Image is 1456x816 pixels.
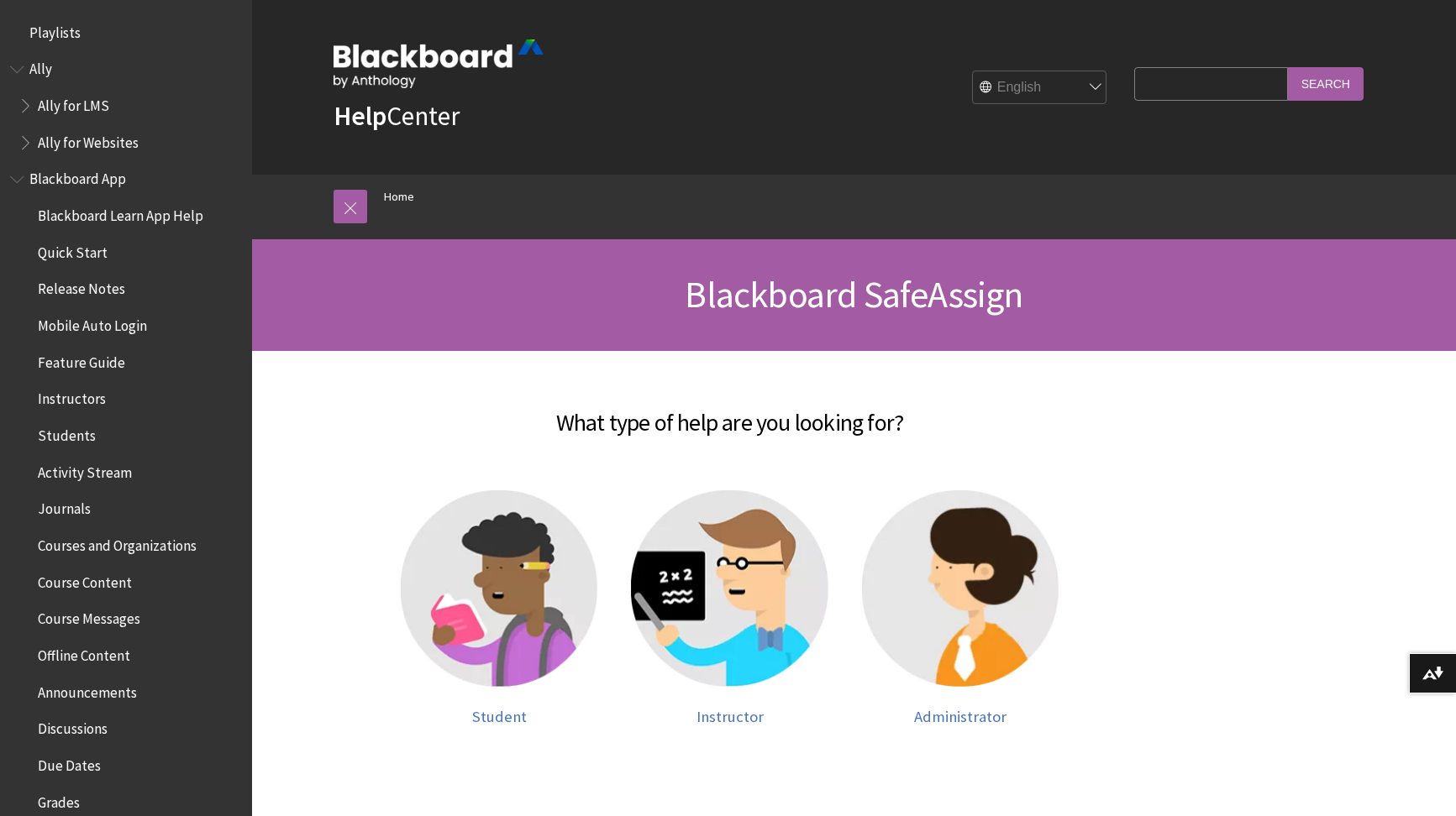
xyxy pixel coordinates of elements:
[862,490,1059,725] a: Administrator help Administrator
[38,421,96,444] span: Students
[29,55,52,78] span: Ally
[685,271,1022,317] span: Blackboard SafeAssign
[401,490,597,725] a: Student help Student
[38,568,132,591] span: Course Content
[38,311,147,334] span: Mobile Auto Login
[38,458,132,481] span: Activity Stream
[38,495,91,518] span: Journals
[334,39,544,88] img: Blackboard by Anthology
[631,490,828,687] img: Instructor help
[696,707,764,726] span: Instructor
[38,128,139,151] span: Ally for Websites
[631,490,828,725] a: Instructor help Instructor
[38,605,140,628] span: Course Messages
[862,490,1059,687] img: Administrator help
[38,641,130,664] span: Offline Content
[38,275,125,298] span: Release Notes
[1288,67,1364,100] input: Search
[401,490,597,687] img: Student help
[38,531,197,554] span: Courses and Organizations
[384,186,414,207] a: Home
[38,385,106,408] span: Instructors
[38,788,80,811] span: Grades
[10,55,242,157] nav: Book outline for Anthology Ally Help
[38,751,101,774] span: Due Dates
[29,165,126,188] span: Blackboard App
[38,348,125,371] span: Feature Guide
[472,707,527,726] span: Student
[269,384,1191,440] h2: What type of help are you looking for?
[334,99,460,133] a: HelpCenter
[38,678,137,701] span: Announcements
[38,92,109,114] span: Ally for LMS
[38,238,108,261] span: Quick Start
[29,18,81,41] span: Playlists
[973,71,1107,105] select: Site Language Selector
[38,201,203,224] span: Blackboard Learn App Help
[10,18,242,47] nav: Book outline for Playlists
[38,714,108,737] span: Discussions
[334,99,386,133] strong: Help
[914,707,1007,726] span: Administrator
